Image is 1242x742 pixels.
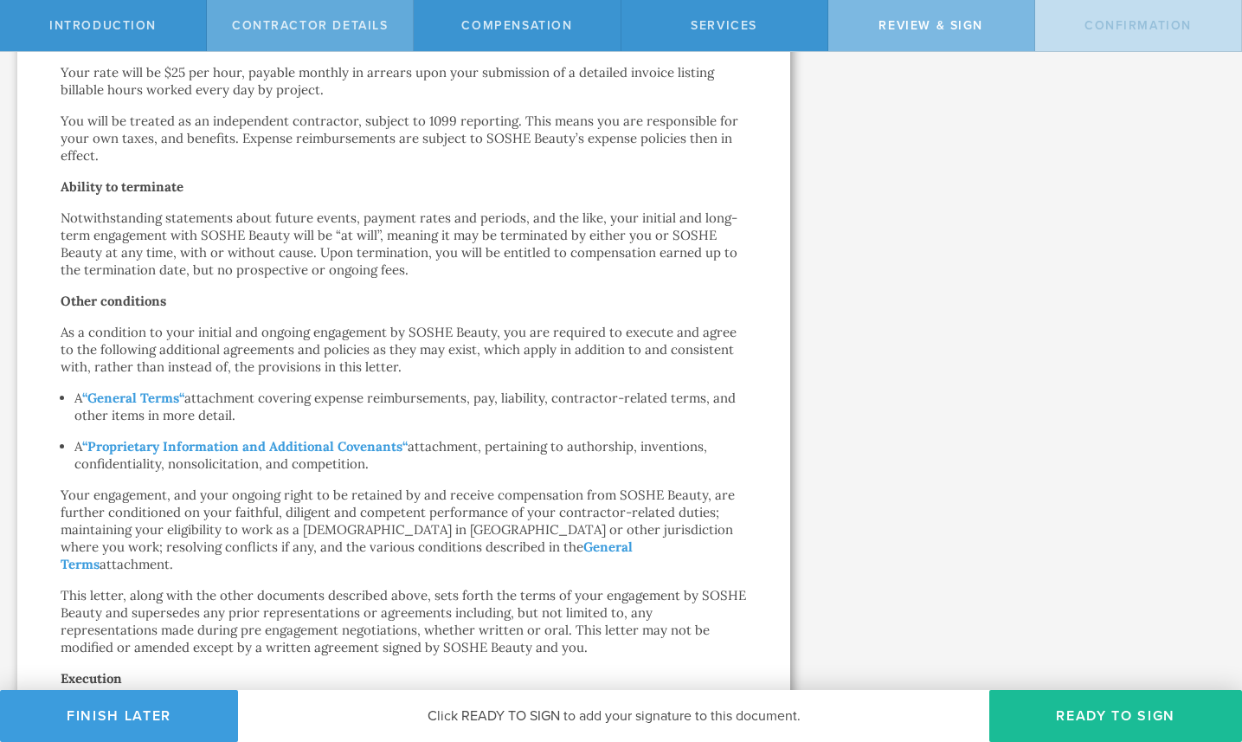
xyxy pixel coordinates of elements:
[691,18,757,33] span: Services
[61,64,747,99] p: Your rate will be $25 per hour, payable monthly in arrears upon your submission of a detailed inv...
[61,587,747,656] p: This letter, along with the other documents described above, sets forth the terms of your engagem...
[461,18,572,33] span: Compensation
[232,18,389,33] span: Contractor details
[61,178,183,195] strong: Ability to terminate
[87,390,179,406] strong: General Terms
[878,18,983,33] span: Review & sign
[87,438,402,455] strong: Proprietary Information and Additional Covenants
[61,539,633,572] a: General Terms
[49,18,157,33] span: Introduction
[82,438,408,455] a: “ “
[61,293,166,309] strong: Other conditions
[61,210,747,279] p: Notwithstanding statements about future events, payment rates and periods, and the like, your ini...
[61,324,747,376] p: As a condition to your initial and ongoing engagement by SOSHE Beauty, you are required to execut...
[238,690,989,742] div: Click READY TO SIGN to add your signature to this document.
[82,390,184,406] a: “ “
[1084,18,1192,33] span: Confirmation
[989,690,1242,742] button: Ready to Sign
[61,113,747,165] p: You will be treated as an independent contractor, subject to 1099 reporting. This means you are r...
[74,390,747,424] p: A attachment covering expense reimbursements, pay, liability, contractor-related terms, and other...
[61,670,122,687] strong: Execution
[74,438,747,473] p: A attachment, pertaining to authorship, inventions, confidentiality, nonsolicitation, and competi...
[61,487,747,573] p: Your engagement, and your ongoing right to be retained by and receive compensation from SOSHE Bea...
